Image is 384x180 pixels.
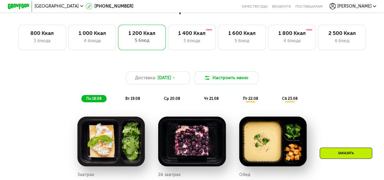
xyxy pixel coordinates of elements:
[86,3,134,9] a: [PHONE_NUMBER]
[24,38,60,44] div: 3 блюда
[86,96,101,101] span: пн 18.08
[274,30,310,36] div: 1 800 Ккал
[324,38,360,44] div: 6 блюд
[124,30,160,36] div: 1 200 Ккал
[164,96,180,101] span: ср 20.08
[337,4,372,8] span: [PERSON_NAME]
[124,37,160,44] div: 5 блюд
[173,30,210,36] div: 1 400 Ккал
[35,4,79,8] span: [GEOGRAPHIC_DATA]
[173,38,210,44] div: 3 блюда
[295,4,322,8] div: поставщикам
[194,71,258,84] button: Настроить меню
[204,96,219,101] span: чт 21.08
[320,148,372,159] div: Заказать
[135,75,156,81] span: Доставка:
[74,30,110,36] div: 1 000 Ккал
[223,38,260,44] div: 5 блюд
[243,96,258,101] span: пт 22.08
[242,4,267,8] a: Качество еды
[223,30,260,36] div: 1 600 Ккал
[24,30,60,36] div: 800 Ккал
[77,171,94,179] div: Завтрак
[272,4,291,8] a: Вендинги
[125,96,140,101] span: вт 19.08
[324,30,360,36] div: 2 500 Ккал
[158,75,171,81] span: [DATE]
[274,38,310,44] div: 4 блюда
[158,171,181,179] div: 2й завтрак
[74,38,110,44] div: 4 блюда
[239,171,250,179] div: Обед
[282,96,297,101] span: сб 23.08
